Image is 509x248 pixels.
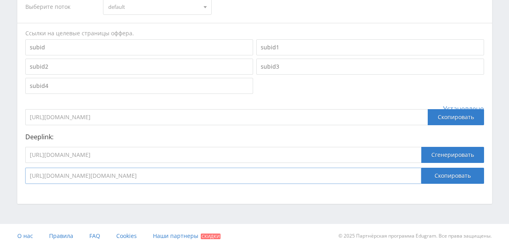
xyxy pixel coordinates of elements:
[201,234,220,239] span: Скидки
[116,224,137,248] a: Cookies
[17,224,33,248] a: О нас
[17,232,33,240] span: О нас
[25,59,253,75] input: subid2
[25,133,484,140] p: Deeplink:
[153,232,198,240] span: Наши партнеры
[256,39,484,55] input: subid1
[443,105,484,112] span: Установлено
[256,59,484,75] input: subid3
[49,224,73,248] a: Правила
[116,232,137,240] span: Cookies
[89,232,100,240] span: FAQ
[25,78,253,94] input: subid4
[25,29,484,37] div: Ссылки на целевые страницы оффера.
[421,168,484,184] button: Скопировать
[89,224,100,248] a: FAQ
[258,224,492,248] div: © 2025 Партнёрская программа Edugram. Все права защищены.
[49,232,73,240] span: Правила
[25,39,253,55] input: subid
[153,224,220,248] a: Наши партнеры Скидки
[428,109,484,125] div: Скопировать
[421,147,484,163] button: Сгенерировать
